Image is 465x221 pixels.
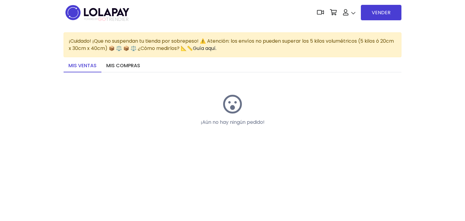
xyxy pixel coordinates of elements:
a: VENDER [361,5,401,20]
p: ¡Aún no hay ningún pedido! [179,119,286,126]
span: ¡Cuidado! ¡Que no suspendan tu tienda por sobrepeso! ⚠️ Atención: los envíos no pueden superar lo... [69,38,394,52]
span: POWERED BY [84,18,98,21]
a: Mis compras [101,60,145,72]
img: logo [64,3,131,22]
span: GO [98,16,106,23]
a: Guía aquí. [193,45,216,52]
span: TRENDIER [84,17,129,22]
a: Mis ventas [64,60,101,72]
